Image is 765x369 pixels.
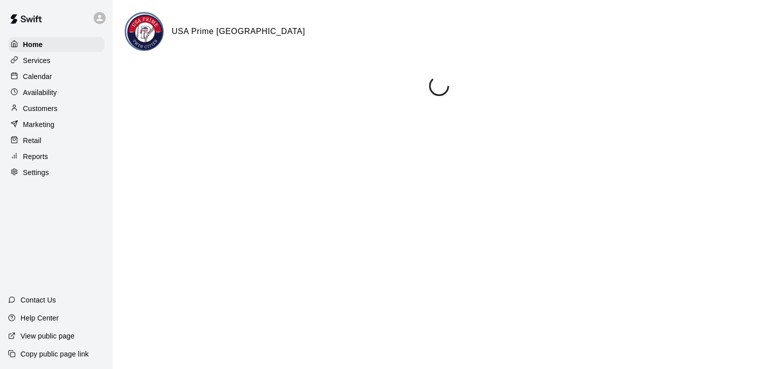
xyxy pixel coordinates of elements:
[23,39,43,49] p: Home
[23,103,58,113] p: Customers
[8,133,105,148] a: Retail
[8,85,105,100] a: Availability
[21,349,89,359] p: Copy public page link
[23,71,52,81] p: Calendar
[23,87,57,97] p: Availability
[23,119,55,129] p: Marketing
[172,25,305,38] h6: USA Prime [GEOGRAPHIC_DATA]
[21,313,59,323] p: Help Center
[21,331,75,341] p: View public page
[126,13,164,51] img: USA Prime Twin Cities logo
[8,149,105,164] a: Reports
[8,69,105,84] a: Calendar
[23,167,49,177] p: Settings
[23,135,42,145] p: Retail
[8,117,105,132] a: Marketing
[8,37,105,52] a: Home
[23,151,48,161] p: Reports
[8,53,105,68] a: Services
[8,165,105,180] a: Settings
[21,295,56,305] p: Contact Us
[8,101,105,116] a: Customers
[23,55,51,65] p: Services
